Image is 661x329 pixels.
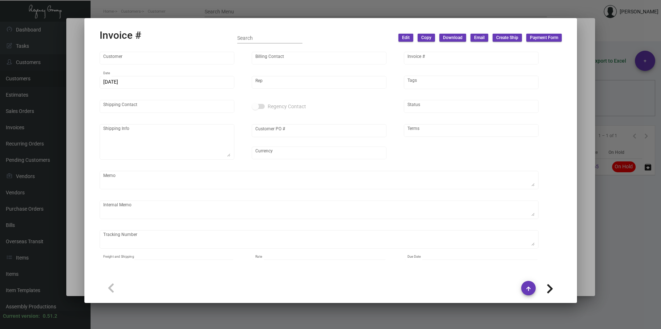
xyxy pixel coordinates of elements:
span: Download [443,35,463,41]
button: Email [470,34,488,42]
div: 0.51.2 [43,312,57,320]
button: Payment Form [526,34,562,42]
button: Download [439,34,466,42]
h2: Invoice # [100,29,141,42]
span: Create Ship [496,35,518,41]
button: Copy [418,34,435,42]
button: Create Ship [493,34,522,42]
span: Edit [402,35,410,41]
span: Copy [421,35,431,41]
span: Regency Contact [268,102,306,111]
span: Email [474,35,485,41]
span: Payment Form [530,35,558,41]
button: Edit [398,34,413,42]
div: Current version: [3,312,40,320]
